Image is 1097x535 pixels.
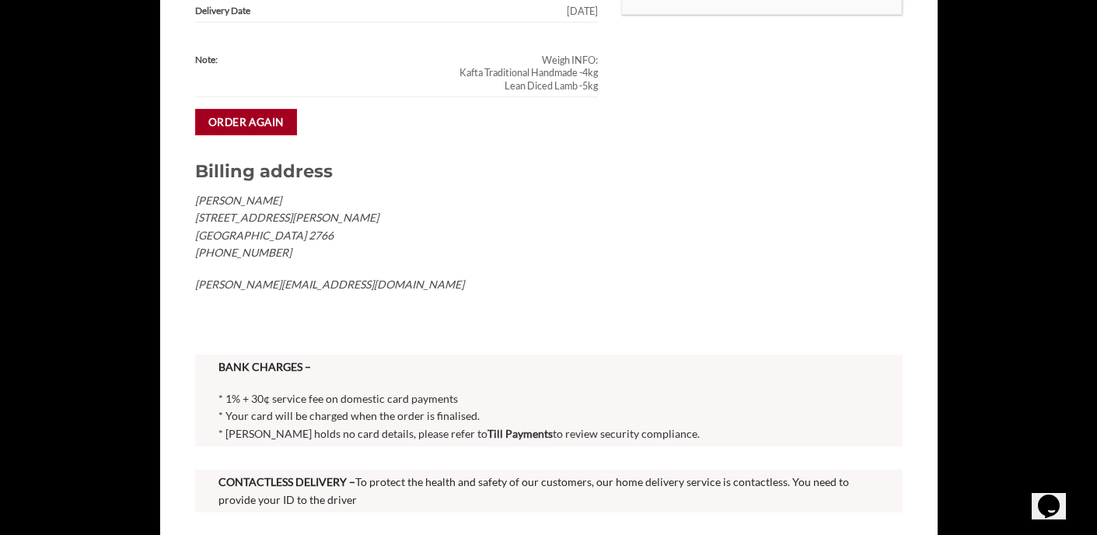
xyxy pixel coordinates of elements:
[218,427,700,440] span: * [PERSON_NAME] holds no card details, please refer to to review security compliance.
[218,475,849,506] span: To protect the health and safety of our customers, our home delivery service is contactless. You ...
[218,475,355,488] strong: CONTACTLESS DELIVERY –
[195,192,598,294] address: [PERSON_NAME] [STREET_ADDRESS][PERSON_NAME] [GEOGRAPHIC_DATA] 2766
[195,23,372,97] th: Note:
[195,244,598,262] p: [PHONE_NUMBER]
[195,276,598,294] p: [PERSON_NAME][EMAIL_ADDRESS][DOMAIN_NAME]
[487,427,553,440] a: Till Payments
[1032,473,1081,519] iframe: chat widget
[218,392,458,405] span: * 1% + 30¢ service fee on domestic card payments
[218,409,480,422] span: * Your card will be charged when the order is finalised.
[195,109,297,136] a: Order again
[372,23,598,97] td: Weigh INFO: Kafta Traditional Handmade -4kg Lean Diced Lamb -5kg
[195,160,598,183] h2: Billing address
[218,360,311,373] strong: BANK CHARGES –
